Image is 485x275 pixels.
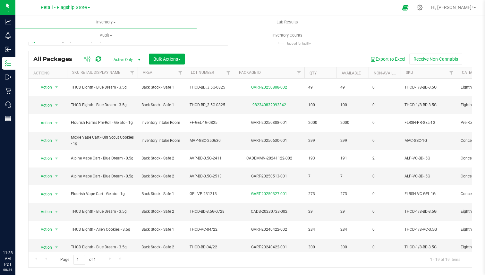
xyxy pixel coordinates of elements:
[340,102,365,108] span: 100
[53,118,61,127] span: select
[374,71,402,75] a: Non-Available
[308,209,333,215] span: 29
[342,71,361,75] a: Available
[33,56,79,63] span: All Packages
[143,70,152,75] a: Area
[409,54,462,64] button: Receive Non-Cannabis
[372,191,397,197] span: 0
[308,244,333,250] span: 300
[404,102,453,108] span: THCD-1/8-BD-3.5G
[141,173,182,179] span: Back Stock - Safe 2
[372,120,397,126] span: 0
[190,84,230,90] span: THCD-BD_3.5G-0825
[372,138,397,144] span: 0
[197,29,378,42] a: Inventory Counts
[404,244,453,250] span: THCD-1/8-BD-3.5G
[190,209,230,215] span: THCD-BD-3.5G-0728
[425,255,465,264] span: 1 - 19 of 19 items
[35,225,52,234] span: Action
[15,15,197,29] a: Inventory
[175,67,186,78] a: Filter
[141,155,182,161] span: Back Stock - Safe 2
[233,138,305,144] div: GART-20250630-001
[53,190,61,199] span: select
[141,84,182,90] span: Back Stock - Safe 1
[6,224,26,243] iframe: Resource center
[72,70,120,75] a: Sku Retail Display Name
[53,101,61,110] span: select
[35,83,52,92] span: Action
[416,4,424,11] div: Manage settings
[5,101,11,108] inline-svg: Call Center
[71,120,134,126] span: Flourish Farms Pre-Roll - Gelato - 1g
[190,102,230,108] span: THCD-BD_3.5G-0825
[5,74,11,80] inline-svg: Outbound
[71,134,134,147] span: Moxie Vape Cart - Girl Scout Cookies - 1g
[264,32,311,38] span: Inventory Counts
[190,120,230,126] span: FF-GEL-1G-0825
[5,88,11,94] inline-svg: Retail
[340,173,365,179] span: 7
[308,191,333,197] span: 273
[141,209,182,215] span: Back Stock - Safe 2
[372,244,397,250] span: 0
[398,1,413,14] span: Open Ecommerce Menu
[404,138,453,144] span: MVC-GSC-1G
[223,67,234,78] a: Filter
[251,85,287,90] a: GART-20250808-002
[404,209,453,215] span: THCD-1/8-BD-3.5G
[141,120,182,126] span: Inventory Intake Room
[197,15,378,29] a: Lab Results
[308,84,333,90] span: 49
[404,227,453,233] span: THCD-1/8-AC-3.5G
[294,67,304,78] a: Filter
[71,244,134,250] span: THCD Eighth - Blue Dream - 3.5g
[340,244,365,250] span: 300
[5,115,11,122] inline-svg: Reports
[233,244,305,250] div: GART-20240422-001
[71,102,134,108] span: THCD Eighth - Blue Dream - 3.5g
[53,207,61,216] span: select
[33,71,64,75] div: Actions
[308,173,333,179] span: 7
[53,83,61,92] span: select
[404,191,453,197] span: FLRSH-VC-GEL-1G
[35,172,52,181] span: Action
[404,155,453,161] span: ALP-VC-BD-.5G
[55,255,101,265] span: Page of 1
[340,209,365,215] span: 29
[233,120,305,126] div: GART-20250808-001
[340,191,365,197] span: 273
[462,70,481,75] a: Category
[53,243,61,252] span: select
[239,70,261,75] a: Package ID
[5,46,11,53] inline-svg: Inbound
[268,19,307,25] span: Lab Results
[404,173,453,179] span: ALP-VC-BD-.5G
[372,227,397,233] span: 0
[35,118,52,127] span: Action
[71,84,134,90] span: THCD Eighth - Blue Dream - 3.5g
[71,191,134,197] span: Flourish Vape Cart - Gelato - 1g
[366,54,409,64] button: Export to Excel
[71,173,134,179] span: Alpine Vape Cart - Blue Dream - 0.5g
[35,207,52,216] span: Action
[308,120,333,126] span: 2000
[191,70,214,75] a: Lot Number
[73,255,85,265] input: 1
[372,102,397,108] span: 0
[190,173,230,179] span: AVP-BD-0.5G-2513
[233,155,305,161] div: CADEMMN-20241122-002
[35,190,52,199] span: Action
[340,155,365,161] span: 191
[372,155,397,161] span: 2
[71,227,134,233] span: THCD Eighth - Alien Cookies - 3.5g
[308,155,333,161] span: 193
[149,54,185,64] button: Bulk Actions
[190,227,230,233] span: THCD-AC-04/22
[15,29,197,42] a: Audit
[71,209,134,215] span: THCD Eighth - Blue Dream - 3.5g
[5,60,11,66] inline-svg: Inventory
[252,103,286,107] a: 982340832092342
[127,67,138,78] a: Filter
